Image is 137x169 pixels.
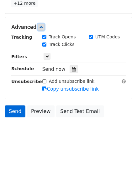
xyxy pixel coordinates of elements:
a: Preview [27,105,55,117]
iframe: Chat Widget [106,139,137,169]
label: Track Opens [49,34,76,40]
label: Add unsubscribe link [49,78,95,85]
strong: Filters [11,54,27,59]
strong: Tracking [11,35,32,40]
a: Send Test Email [56,105,104,117]
a: Copy unsubscribe link [42,86,99,92]
strong: Unsubscribe [11,79,42,84]
strong: Schedule [11,66,34,71]
h5: Advanced [11,24,126,31]
label: UTM Codes [95,34,120,40]
a: Send [5,105,25,117]
label: Track Clicks [49,41,75,48]
span: Send now [42,66,66,72]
